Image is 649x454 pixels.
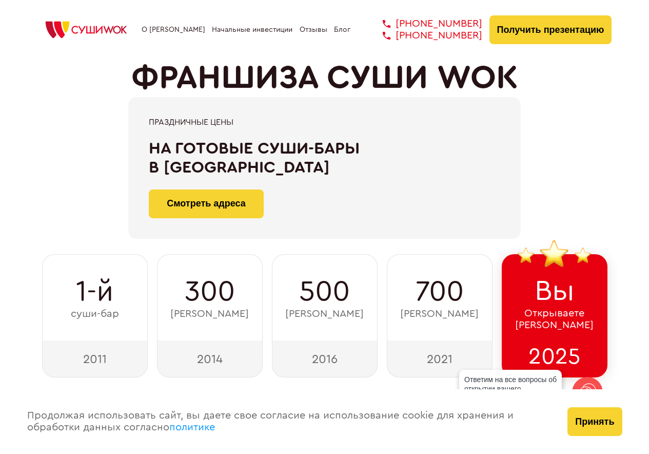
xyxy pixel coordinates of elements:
[299,275,350,308] span: 500
[416,275,464,308] span: 700
[459,370,562,408] div: Ответим на все вопросы об открытии вашего [PERSON_NAME]!
[387,340,493,377] div: 2021
[37,18,135,41] img: СУШИWOK
[515,308,594,331] span: Открываете [PERSON_NAME]
[212,26,292,34] a: Начальные инвестиции
[169,422,215,432] a: политике
[489,15,612,44] button: Получить презентацию
[149,190,264,218] a: Смотреть адреса
[285,308,364,320] span: [PERSON_NAME]
[131,59,518,97] h1: ФРАНШИЗА СУШИ WOK
[76,275,113,308] span: 1-й
[149,118,500,127] div: Праздничные цены
[535,275,575,308] span: Вы
[567,407,622,436] button: Принять
[400,308,479,320] span: [PERSON_NAME]
[272,340,378,377] div: 2016
[185,275,235,308] span: 300
[367,18,482,30] a: [PHONE_NUMBER]
[142,26,205,34] a: О [PERSON_NAME]
[17,389,558,454] div: Продолжая использовать сайт, вы даете свое согласие на использование cookie для хранения и обрабо...
[502,340,607,377] div: 2025
[149,139,500,177] div: На готовые суши-бары в [GEOGRAPHIC_DATA]
[300,26,327,34] a: Отзывы
[367,30,482,42] a: [PHONE_NUMBER]
[42,340,148,377] div: 2011
[157,340,263,377] div: 2014
[71,308,119,320] span: суши-бар
[170,308,249,320] span: [PERSON_NAME]
[334,26,350,34] a: Блог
